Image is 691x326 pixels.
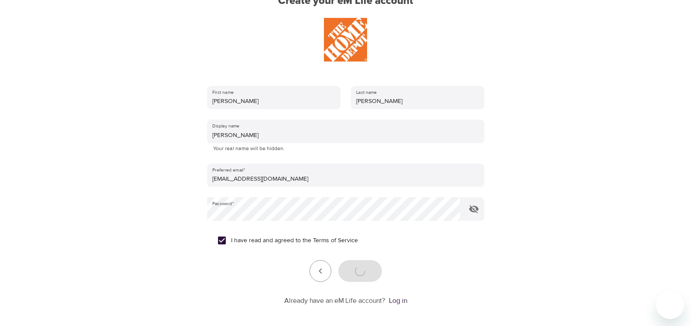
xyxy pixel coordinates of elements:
a: Log in [389,296,407,305]
iframe: Button to launch messaging window [656,291,684,319]
img: THD%20Logo.JPG [324,18,368,62]
p: Already have an eM Life account? [284,296,385,306]
p: Your real name will be hidden. [213,144,478,153]
span: I have read and agreed to the [231,236,358,245]
a: Terms of Service [313,236,358,245]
